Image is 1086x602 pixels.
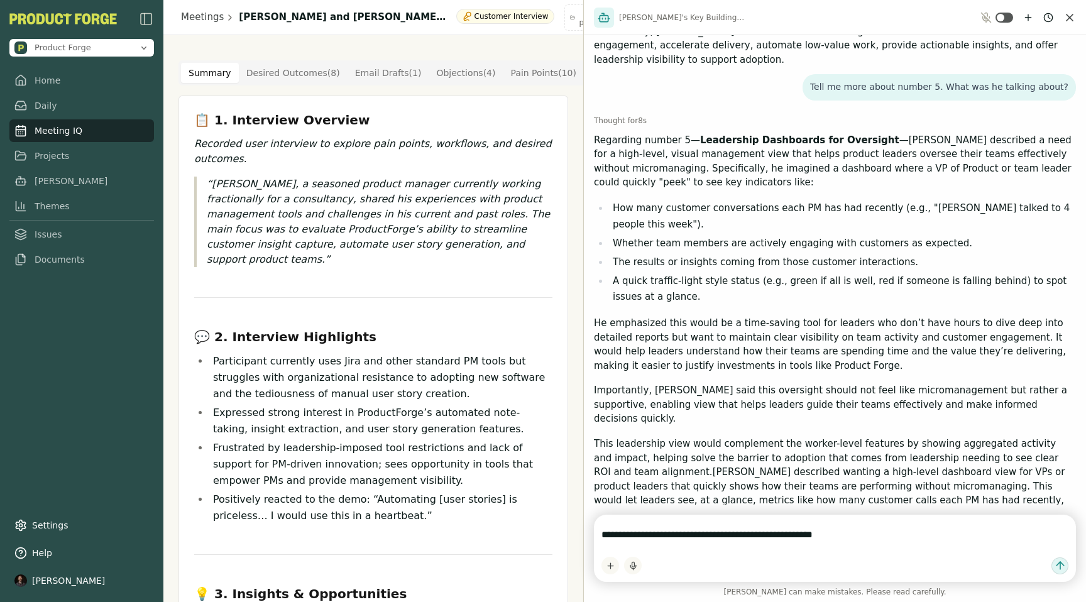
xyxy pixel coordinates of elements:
li: A quick traffic-light style status (e.g., green if all is well, red if someone is falling behind)... [609,273,1076,305]
button: Open organization switcher [9,39,154,57]
button: New chat [1021,10,1036,25]
img: Product Forge [14,41,27,54]
a: Settings [9,514,154,537]
p: Tell me more about number 5. What was he talking about? [810,82,1068,93]
p: [PERSON_NAME], a seasoned product manager currently working fractionally for a consultancy, share... [207,177,552,267]
a: Meetings [181,10,224,25]
div: Customer Interview [456,9,554,24]
span: [PERSON_NAME]'s Key Building Priorities [619,13,745,23]
li: Whether team members are actively engaging with customers as expected. [609,236,1076,252]
button: Close chat [1063,11,1076,24]
a: Daily [9,94,154,117]
button: Objections ( 4 ) [429,63,503,83]
p: Importantly, [PERSON_NAME] said this oversight should not feel like micromanagement but rather a ... [594,383,1076,426]
p: He emphasized this would be a time-saving tool for leaders who don’t have hours to dive deep into... [594,316,1076,373]
a: Themes [9,195,154,217]
h3: 💬 2. Interview Highlights [194,328,552,346]
em: Recorded user interview to explore pain points, workflows, and desired outcomes. [194,138,552,165]
p: In summary, [PERSON_NAME] wants to build and leverage solutions that enhance customer engagement,... [594,25,1076,67]
li: Positively reacted to the demo: “Automating [user stories] is priceless… I would use this in a he... [209,491,552,524]
p: Regarding number 5— —[PERSON_NAME] described a need for a high-level, visual management view that... [594,133,1076,190]
li: Frustrated by leadership-imposed tool restrictions and lack of support for PM-driven innovation; ... [209,440,552,489]
a: Meeting IQ [9,119,154,142]
button: Add content to chat [601,557,619,574]
button: Summary [181,63,239,83]
button: Email Drafts ( 1 ) [348,63,429,83]
img: profile [14,574,27,587]
button: Chat history [1041,10,1056,25]
span: [PERSON_NAME] can make mistakes. Please read carefully. [594,587,1076,597]
span: Product Forge [35,42,91,53]
button: Help [9,542,154,564]
button: Desired Outcomes ( 8 ) [239,63,348,83]
button: Toggle ambient mode [995,13,1013,23]
img: Product Forge [9,13,117,25]
button: Start dictation [624,557,642,574]
li: Participant currently uses Jira and other standard PM tools but struggles with organizational res... [209,353,552,402]
a: Home [9,69,154,92]
button: Add project [564,4,613,31]
a: [PERSON_NAME] [9,170,154,192]
li: Expressed strong interest in ProductForge’s automated note-taking, insight extraction, and user s... [209,405,552,437]
button: Close Sidebar [139,11,154,26]
h1: [PERSON_NAME] and [PERSON_NAME] (Demo) [239,10,447,25]
a: Documents [9,248,154,271]
a: Projects [9,145,154,167]
img: sidebar [139,11,154,26]
li: The results or insights coming from those customer interactions. [609,254,1076,271]
li: How many customer conversations each PM has had recently (e.g., "[PERSON_NAME] talked to 4 people... [609,200,1076,233]
button: [PERSON_NAME] [9,569,154,592]
button: PF-Logo [9,13,117,25]
button: Send message [1051,557,1068,574]
div: Thought for 8 s [594,116,1076,126]
button: Pain Points ( 10 ) [503,63,584,83]
h3: 📋 1. Interview Overview [194,111,552,129]
span: Add project [578,8,607,28]
p: This leadership view would complement the worker-level features by showing aggregated activity an... [594,437,1076,578]
strong: Leadership Dashboards for Oversight [700,134,899,146]
a: Issues [9,223,154,246]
